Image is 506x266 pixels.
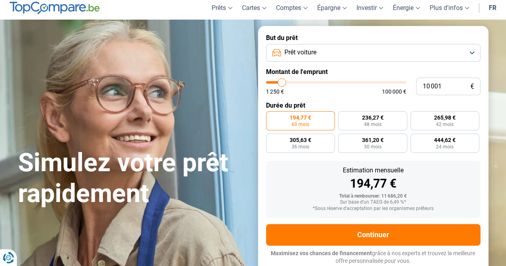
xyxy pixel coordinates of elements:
label: Durée du prêt [266,102,480,109]
span: Maximisez vos chances de financement [271,250,372,256]
span: 236,27 € [362,115,383,120]
div: 194,77 € [272,178,474,190]
span: 194,77 € [290,115,311,120]
span: Prêt voiture [284,48,316,57]
span: 361,20 € [362,137,383,143]
span: 100 000 € [382,89,406,94]
span: 42 mois [436,122,454,127]
label: But du prêt [266,34,480,42]
div: Sur base d'un TAEG de 6,49 %* [272,200,474,205]
span: 1 250 € [266,89,284,94]
img: TopCompare [10,2,100,14]
button: Continuer [266,224,480,246]
span: 444,62 € [434,137,456,143]
span: 265,98 € [434,115,456,120]
h1: Simulez votre prêt rapidement [18,148,248,209]
span: 60 mois [292,122,309,127]
div: Total à rembourser: 11 686,20 € [272,194,474,199]
span: 305,63 € [290,137,311,143]
span: € [470,83,474,90]
span: 48 mois [364,122,381,127]
label: Montant de l'emprunt [266,68,480,76]
span: 36 mois [292,144,309,149]
div: *Sous réserve d'acceptation par les organismes prêteurs [272,206,474,212]
span: 30 mois [364,144,381,149]
p: grâce à nos experts et trouvez la meilleure offre personnalisée pour vous. [266,250,480,265]
button: Prêt voiture [266,44,480,62]
div: Estimation mensuelle [272,167,474,174]
span: 24 mois [436,144,454,149]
